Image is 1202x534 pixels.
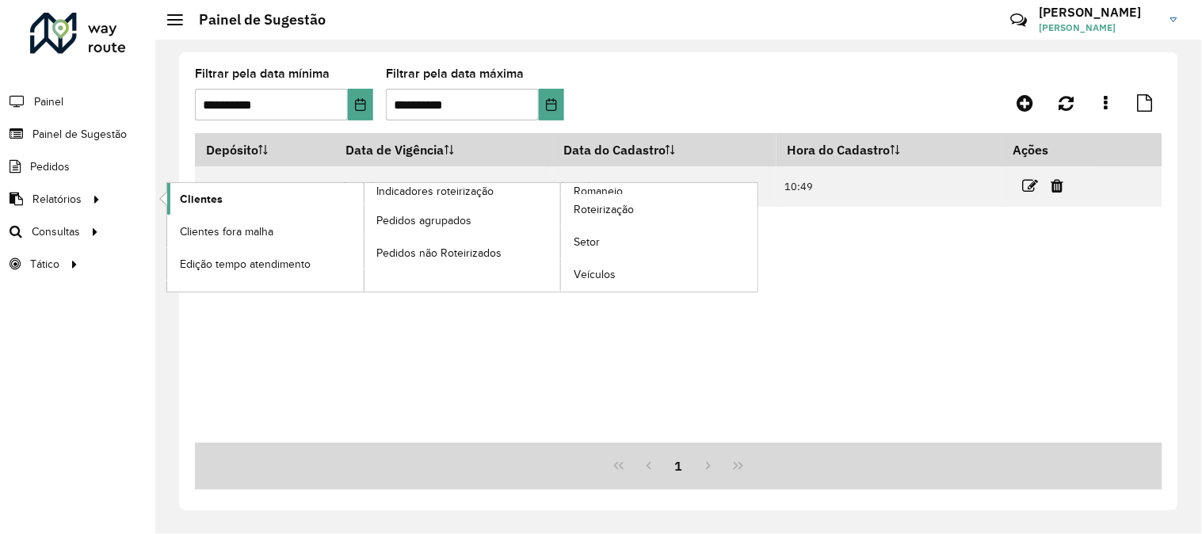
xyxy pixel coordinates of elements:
a: Excluir [1051,175,1064,196]
th: Data de Vigência [335,133,552,166]
th: Ações [1002,133,1097,166]
a: Editar [1023,175,1039,196]
a: Pedidos agrupados [364,204,561,236]
span: Pedidos [30,158,70,175]
span: Tático [30,256,59,273]
label: Filtrar pela data máxima [386,64,524,83]
span: Painel [34,93,63,110]
span: Consultas [32,223,80,240]
span: Veículos [574,266,616,283]
span: [PERSON_NAME] [1040,21,1158,35]
a: Clientes fora malha [167,216,364,247]
td: CDD Camaçari [195,166,335,207]
a: Veículos [561,259,757,291]
span: Romaneio [574,183,623,200]
td: [DATE] [335,166,552,207]
th: Hora do Cadastro [777,133,1002,166]
span: Clientes fora malha [180,223,273,240]
a: Clientes [167,183,364,215]
span: Edição tempo atendimento [180,256,311,273]
span: Setor [574,234,600,250]
a: Edição tempo atendimento [167,248,364,280]
td: [DATE] [552,166,777,207]
h2: Painel de Sugestão [183,11,326,29]
h3: [PERSON_NAME] [1040,5,1158,20]
th: Data do Cadastro [552,133,777,166]
a: Indicadores roteirização [167,183,561,292]
td: 10:49 [777,166,1002,207]
a: Romaneio [364,183,758,292]
button: Choose Date [539,89,564,120]
span: Pedidos agrupados [377,212,472,229]
a: Contato Rápido [1002,3,1036,37]
a: Roteirização [561,194,757,226]
span: Painel de Sugestão [32,126,127,143]
span: Pedidos não Roteirizados [377,245,502,261]
span: Roteirização [574,201,634,218]
button: 1 [664,451,694,481]
span: Relatórios [32,191,82,208]
label: Filtrar pela data mínima [195,64,330,83]
a: Setor [561,227,757,258]
th: Depósito [195,133,335,166]
span: Indicadores roteirização [377,183,494,200]
button: Choose Date [348,89,373,120]
span: Clientes [180,191,223,208]
a: Pedidos não Roteirizados [364,237,561,269]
